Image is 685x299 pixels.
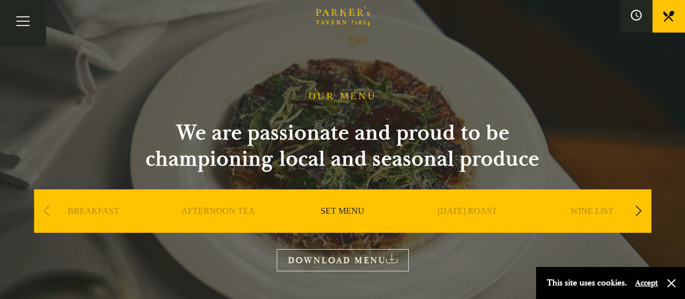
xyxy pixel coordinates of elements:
a: BREAKFAST [68,206,119,249]
h2: We are passionate and proud to be championing local and seasonal produce [126,120,559,172]
div: 3 / 9 [283,189,402,265]
a: DOWNLOAD MENU [277,249,409,271]
div: 2 / 9 [159,189,278,265]
a: [DATE] ROAST [438,206,497,249]
button: Close and accept [666,278,677,289]
a: SET MENU [321,206,364,249]
p: This site uses cookies. [547,275,627,291]
a: WINE LIST [570,206,614,249]
button: Accept [635,278,658,288]
h1: OUR MENU [309,91,377,103]
div: 5 / 9 [532,189,651,265]
div: 4 / 9 [408,189,527,265]
div: Previous slide [40,199,54,223]
div: Next slide [631,199,646,223]
a: AFTERNOON TEA [181,206,255,249]
div: 1 / 9 [34,189,153,265]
